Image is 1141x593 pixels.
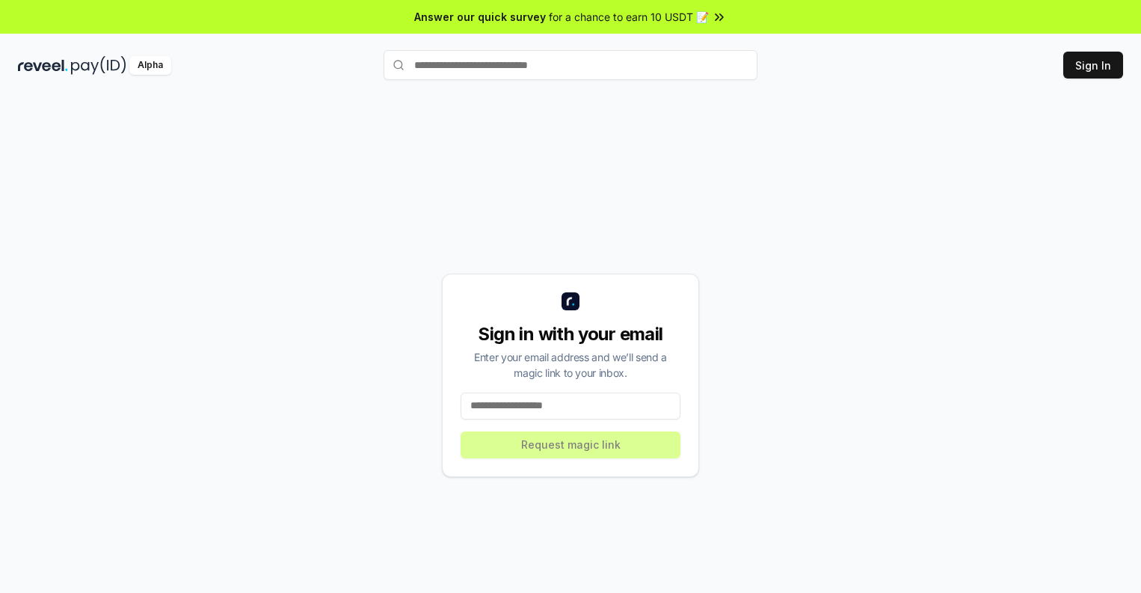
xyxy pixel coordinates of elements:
[461,322,680,346] div: Sign in with your email
[129,56,171,75] div: Alpha
[1063,52,1123,79] button: Sign In
[18,56,68,75] img: reveel_dark
[562,292,579,310] img: logo_small
[71,56,126,75] img: pay_id
[461,349,680,381] div: Enter your email address and we’ll send a magic link to your inbox.
[549,9,709,25] span: for a chance to earn 10 USDT 📝
[414,9,546,25] span: Answer our quick survey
